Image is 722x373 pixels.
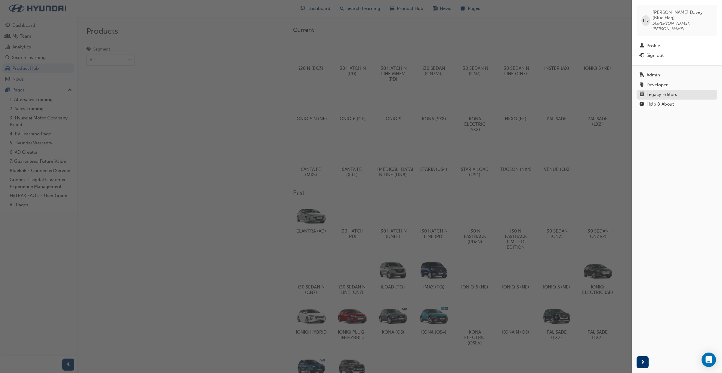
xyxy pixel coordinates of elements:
div: Profile [646,43,660,48]
a: Help & About [637,100,717,109]
span: keys-icon [640,73,644,78]
a: Developer [637,80,717,90]
span: man-icon [640,43,644,49]
div: Admin [646,72,660,78]
div: Sign out [646,53,664,58]
a: Profile [637,41,717,51]
div: Help & About [646,102,674,107]
a: Admin [637,70,717,80]
span: notepad-icon [640,92,644,97]
div: Open Intercom Messenger [702,353,716,367]
span: next-icon [640,359,645,365]
span: bf.[PERSON_NAME].[PERSON_NAME] [653,21,690,31]
span: robot-icon [640,82,644,88]
div: Developer [646,82,668,88]
span: info-icon [640,102,644,107]
span: exit-icon [640,53,644,59]
span: LD [643,18,649,23]
div: Legacy Editors [646,92,677,97]
a: Legacy Editors [637,90,717,99]
button: Sign out [637,51,717,60]
span: [PERSON_NAME] Davey (Blue Flag) [653,10,713,20]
